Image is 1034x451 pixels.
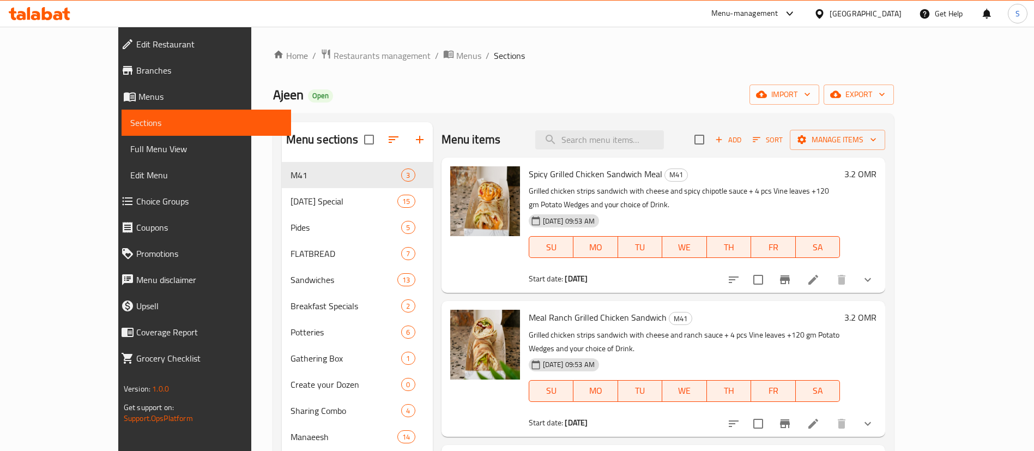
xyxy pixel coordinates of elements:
[667,383,703,399] span: WE
[282,424,433,450] div: Manaeesh14
[334,49,431,62] span: Restaurants management
[529,236,573,258] button: SU
[529,328,840,356] p: Grilled chicken strips sandwich with cheese and ranch sauce + 4 pcs Vine leaves +120 gm Potato We...
[565,416,588,430] b: [DATE]
[130,169,282,182] span: Edit Menu
[529,416,564,430] span: Start date:
[358,128,380,151] span: Select all sections
[136,64,282,77] span: Branches
[750,131,785,148] button: Sort
[401,299,415,312] div: items
[282,293,433,319] div: Breakfast Specials2
[799,133,876,147] span: Manage items
[291,169,402,182] span: M41
[130,116,282,129] span: Sections
[618,380,663,402] button: TU
[844,166,876,182] h6: 3.2 OMR
[291,247,402,260] span: FLATBREAD
[844,310,876,325] h6: 3.2 OMR
[573,236,618,258] button: MO
[450,166,520,236] img: Spicy Grilled Chicken Sandwich Meal
[130,142,282,155] span: Full Menu View
[573,380,618,402] button: MO
[401,404,415,417] div: items
[751,380,796,402] button: FR
[486,49,489,62] li: /
[273,49,894,63] nav: breadcrumb
[529,272,564,286] span: Start date:
[291,195,398,208] span: [DATE] Special
[282,188,433,214] div: [DATE] Special15
[291,404,402,417] span: Sharing Combo
[112,57,291,83] a: Branches
[861,417,874,430] svg: Show Choices
[529,184,840,212] p: Grilled chicken strips sandwich with cheese and spicy chipotle sauce + 4 pcs Vine leaves +120 gm ...
[402,249,414,259] span: 7
[401,221,415,234] div: items
[112,83,291,110] a: Menus
[122,136,291,162] a: Full Menu View
[136,38,282,51] span: Edit Restaurant
[578,383,614,399] span: MO
[796,380,840,402] button: SA
[450,310,520,380] img: Meal Ranch Grilled Chicken Sandwich
[665,169,687,181] span: M41
[407,127,433,153] button: Add section
[746,131,790,148] span: Sort items
[398,196,414,207] span: 15
[291,352,402,365] div: Gathering Box
[667,239,703,255] span: WE
[291,430,398,443] span: Manaeesh
[662,236,707,258] button: WE
[669,312,692,325] div: M41
[282,371,433,398] div: Create your Dozen0
[401,169,415,182] div: items
[112,188,291,214] a: Choice Groups
[380,127,407,153] span: Sort sections
[291,326,402,339] span: Potteries
[855,411,881,437] button: show more
[112,345,291,371] a: Grocery Checklist
[622,239,658,255] span: TU
[758,88,811,101] span: import
[291,273,398,286] span: Sandwiches
[749,85,819,105] button: import
[112,240,291,267] a: Promotions
[397,195,415,208] div: items
[291,299,402,312] span: Breakfast Specials
[397,273,415,286] div: items
[282,240,433,267] div: FLATBREAD7
[402,223,414,233] span: 5
[721,411,747,437] button: sort-choices
[397,430,415,443] div: items
[112,267,291,293] a: Menu disclaimer
[136,221,282,234] span: Coupons
[824,85,894,105] button: export
[711,131,746,148] button: Add
[456,49,481,62] span: Menus
[308,91,333,100] span: Open
[707,380,752,402] button: TH
[401,247,415,260] div: items
[755,239,791,255] span: FR
[402,327,414,338] span: 6
[800,239,836,255] span: SA
[664,169,688,182] div: M41
[122,162,291,188] a: Edit Menu
[618,236,663,258] button: TU
[529,309,667,326] span: Meal Ranch Grilled Chicken Sandwich
[535,130,664,149] input: search
[112,319,291,345] a: Coverage Report
[401,326,415,339] div: items
[291,195,398,208] div: Ramadan Special
[662,380,707,402] button: WE
[772,267,798,293] button: Branch-specific-item
[753,134,783,146] span: Sort
[124,411,193,425] a: Support.OpsPlatform
[282,398,433,424] div: Sharing Combo4
[855,267,881,293] button: show more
